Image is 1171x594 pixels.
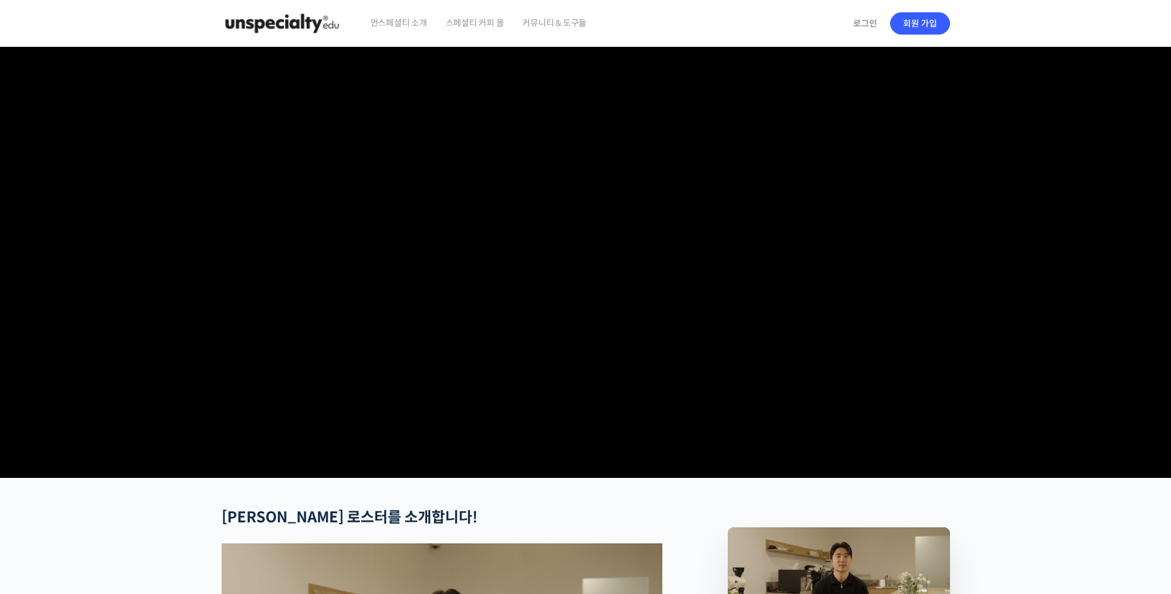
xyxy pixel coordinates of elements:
a: 로그인 [846,9,885,38]
a: 회원 가입 [890,12,950,35]
h2: [PERSON_NAME] 로스터를 소개합니다! [222,509,662,527]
